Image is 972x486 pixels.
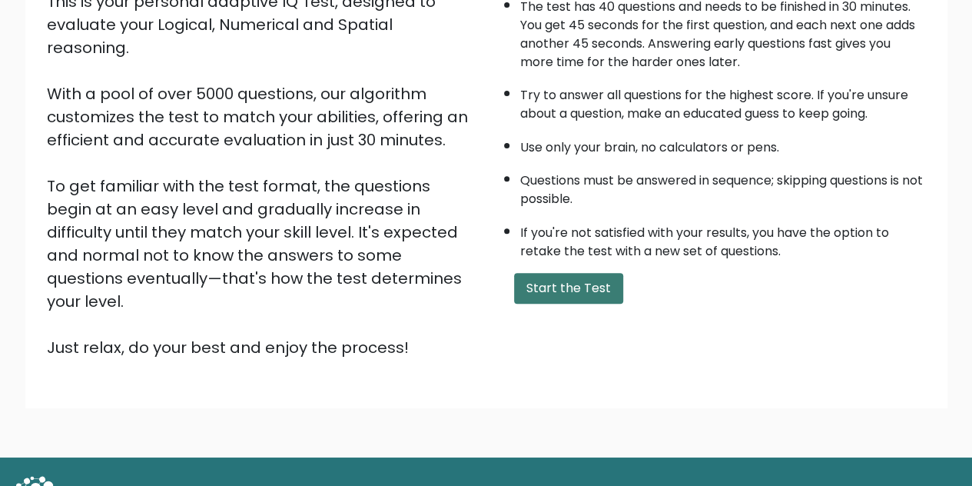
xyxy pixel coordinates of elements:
li: Questions must be answered in sequence; skipping questions is not possible. [520,164,926,208]
li: Use only your brain, no calculators or pens. [520,131,926,157]
button: Start the Test [514,273,623,304]
li: Try to answer all questions for the highest score. If you're unsure about a question, make an edu... [520,78,926,123]
li: If you're not satisfied with your results, you have the option to retake the test with a new set ... [520,216,926,261]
